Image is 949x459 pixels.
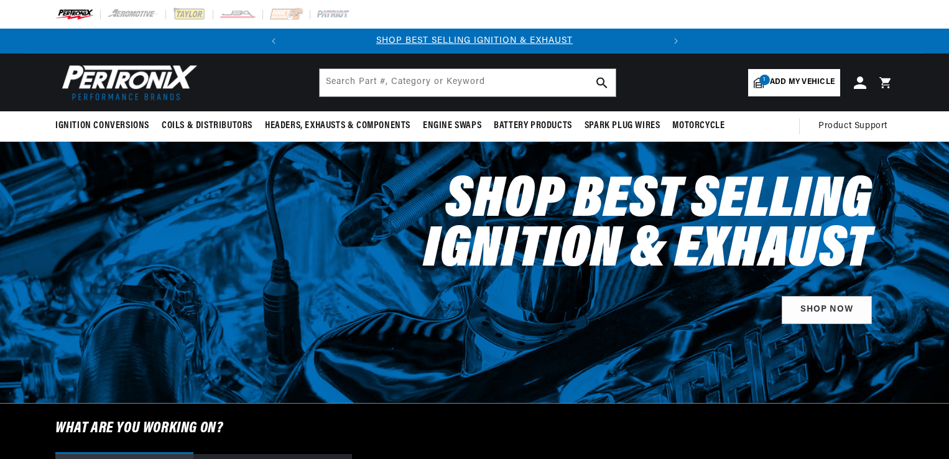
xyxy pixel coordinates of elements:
[770,76,835,88] span: Add my vehicle
[818,119,887,133] span: Product Support
[286,34,664,48] div: Announcement
[672,119,724,132] span: Motorcycle
[259,111,417,141] summary: Headers, Exhausts & Components
[759,75,770,85] span: 1
[664,29,688,53] button: Translation missing: en.sections.announcements.next_announcement
[748,69,840,96] a: 1Add my vehicle
[818,111,894,141] summary: Product Support
[376,36,573,45] a: SHOP BEST SELLING IGNITION & EXHAUST
[588,69,616,96] button: search button
[265,119,410,132] span: Headers, Exhausts & Components
[55,119,149,132] span: Ignition Conversions
[320,69,616,96] input: Search Part #, Category or Keyword
[417,111,488,141] summary: Engine Swaps
[666,111,731,141] summary: Motorcycle
[55,111,155,141] summary: Ignition Conversions
[423,119,481,132] span: Engine Swaps
[55,61,198,104] img: Pertronix
[24,404,925,453] h6: What are you working on?
[578,111,667,141] summary: Spark Plug Wires
[585,119,660,132] span: Spark Plug Wires
[155,111,259,141] summary: Coils & Distributors
[782,296,872,324] a: SHOP NOW
[340,177,872,276] h2: Shop Best Selling Ignition & Exhaust
[488,111,578,141] summary: Battery Products
[494,119,572,132] span: Battery Products
[286,34,664,48] div: 1 of 2
[261,29,286,53] button: Translation missing: en.sections.announcements.previous_announcement
[162,119,252,132] span: Coils & Distributors
[24,29,925,53] slideshow-component: Translation missing: en.sections.announcements.announcement_bar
